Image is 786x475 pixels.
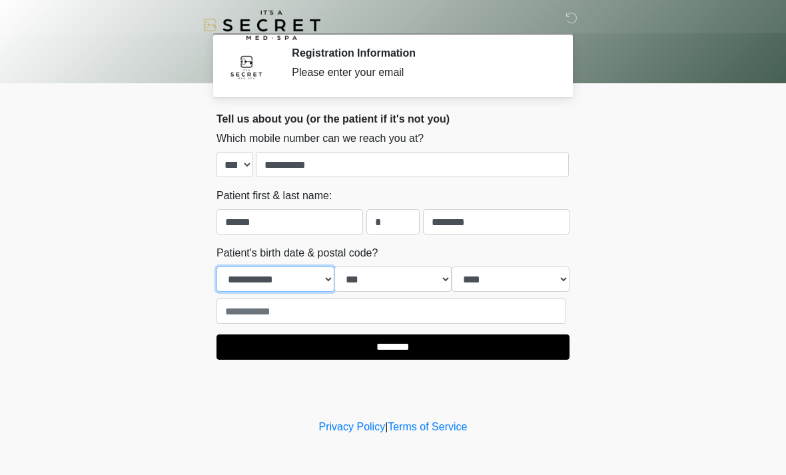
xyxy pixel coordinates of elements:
label: Patient's birth date & postal code? [216,245,378,261]
label: Which mobile number can we reach you at? [216,131,424,147]
h2: Registration Information [292,47,550,59]
a: Privacy Policy [319,421,386,432]
label: Patient first & last name: [216,188,332,204]
a: | [385,421,388,432]
div: Please enter your email [292,65,550,81]
img: It's A Secret Med Spa Logo [203,10,320,40]
img: Agent Avatar [226,47,266,87]
a: Terms of Service [388,421,467,432]
h2: Tell us about you (or the patient if it's not you) [216,113,570,125]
